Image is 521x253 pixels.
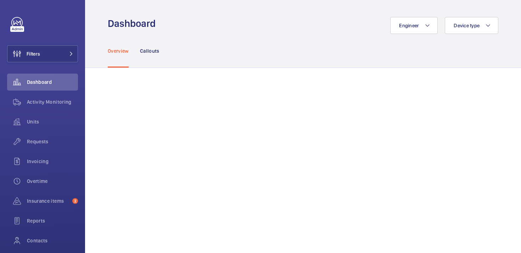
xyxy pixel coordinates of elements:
[27,79,78,86] span: Dashboard
[399,23,419,28] span: Engineer
[108,47,129,54] p: Overview
[454,23,480,28] span: Device type
[27,138,78,145] span: Requests
[445,17,498,34] button: Device type
[27,197,69,205] span: Insurance items
[27,118,78,125] span: Units
[27,50,40,57] span: Filters
[27,237,78,244] span: Contacts
[140,47,159,54] p: Callouts
[27,217,78,224] span: Reports
[27,178,78,185] span: Overtime
[390,17,438,34] button: Engineer
[27,158,78,165] span: Invoicing
[108,17,160,30] h1: Dashboard
[72,198,78,204] span: 2
[27,98,78,105] span: Activity Monitoring
[7,45,78,62] button: Filters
